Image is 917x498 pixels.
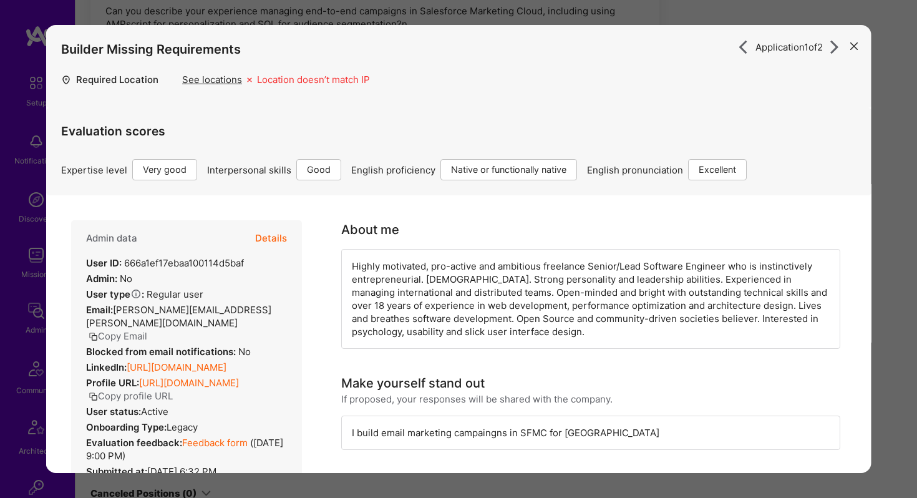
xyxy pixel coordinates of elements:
[61,164,127,177] span: Expertise level
[86,257,122,269] strong: User ID:
[89,389,173,403] button: Copy profile URL
[257,73,370,93] div: Location doesn’t match IP
[86,273,117,285] strong: Admin:
[86,304,271,329] span: [PERSON_NAME][EMAIL_ADDRESS][PERSON_NAME][DOMAIN_NAME]
[296,159,341,180] div: Good
[255,220,287,256] button: Details
[86,466,147,477] strong: Submitted at:
[207,164,291,177] span: Interpersonal skills
[139,377,239,389] a: [URL][DOMAIN_NAME]
[755,41,822,54] span: Application 1 of 2
[86,304,113,316] strong: Email:
[61,124,856,139] h4: Evaluation scores
[86,345,251,358] div: No
[61,42,241,57] h4: Builder Missing Requirements
[86,361,127,373] strong: LinkedIn:
[89,392,98,401] i: icon Copy
[86,421,167,433] strong: Onboarding Type:
[89,330,147,343] button: Copy Email
[147,466,216,477] span: [DATE] 6:32 PM
[587,164,683,177] span: English pronunciation
[341,249,840,349] div: Highly motivated, pro-active and ambitious freelance Senior/Lead Software Engineer who is instinc...
[86,406,141,417] strong: User status:
[76,73,182,93] div: Required Location
[132,159,197,180] div: Very good
[688,159,747,180] div: Excellent
[46,25,871,473] div: modal
[86,437,182,449] strong: Evaluation feedback:
[736,40,750,54] i: icon ArrowRight
[89,332,98,341] i: icon Copy
[86,272,132,285] div: No
[167,421,198,433] span: legacy
[351,164,435,177] span: English proficiency
[86,288,203,301] div: Regular user
[850,42,858,50] i: icon Close
[182,73,242,86] div: See locations
[827,40,842,54] i: icon ArrowRight
[86,288,144,300] strong: User type :
[182,437,248,449] a: Feedback form
[61,73,71,87] i: icon Location
[141,406,168,417] span: Active
[341,220,399,239] div: About me
[341,374,485,393] div: Make yourself stand out
[440,159,577,180] div: Native or functionally native
[86,377,139,389] strong: Profile URL:
[247,73,252,87] i: icon Missing
[341,416,840,450] div: I build email marketing campaingns in SFMC for [GEOGRAPHIC_DATA]
[127,361,226,373] a: [URL][DOMAIN_NAME]
[86,346,238,358] strong: Blocked from email notifications:
[86,233,137,244] h4: Admin data
[130,288,142,300] i: Help
[86,256,244,270] div: 666a1ef17ebaa100114d5baf
[86,436,287,462] div: ( [DATE] 9:00 PM )
[341,393,613,406] div: If proposed, your responses will be shared with the company.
